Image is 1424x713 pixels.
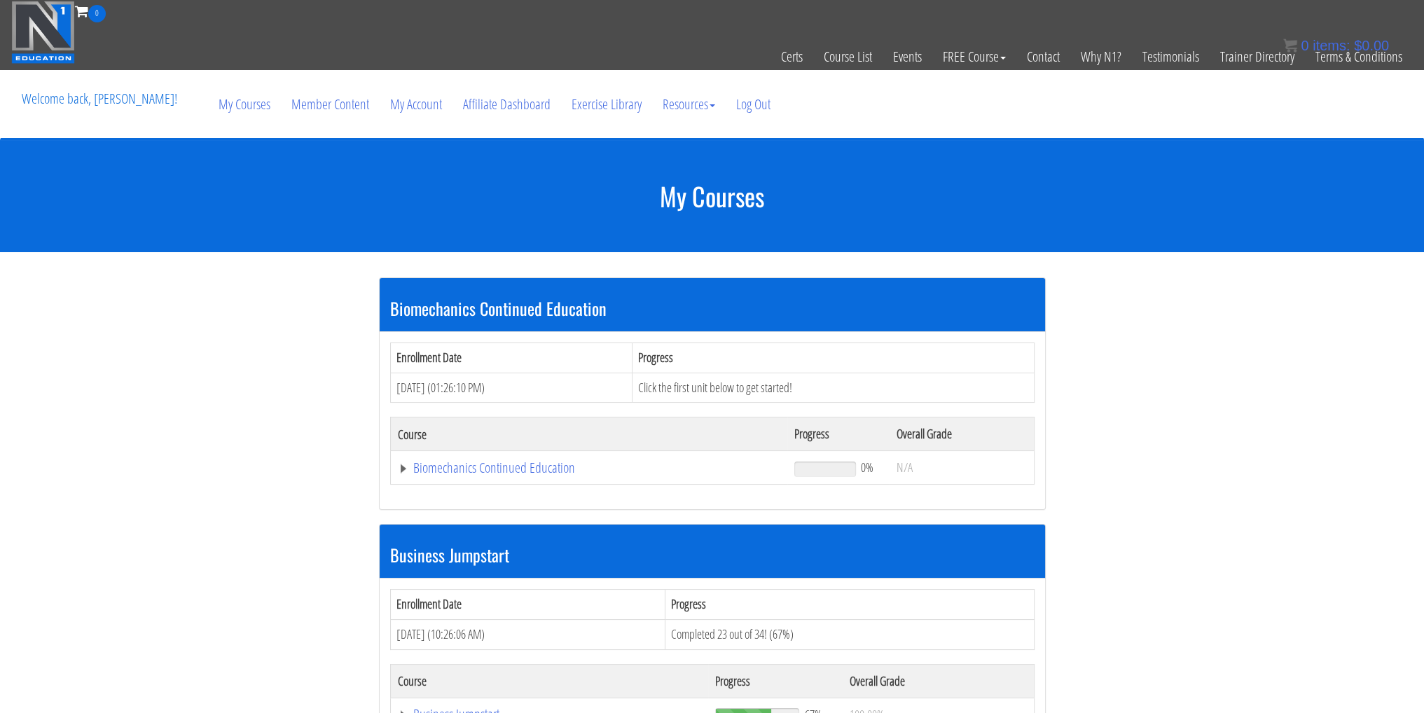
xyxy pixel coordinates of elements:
[843,664,1034,698] th: Overall Grade
[11,1,75,64] img: n1-education
[861,459,873,475] span: 0%
[11,71,188,127] p: Welcome back, [PERSON_NAME]!
[88,5,106,22] span: 0
[390,590,665,620] th: Enrollment Date
[561,71,652,138] a: Exercise Library
[75,1,106,20] a: 0
[883,22,932,91] a: Events
[1016,22,1070,91] a: Contact
[208,71,281,138] a: My Courses
[770,22,813,91] a: Certs
[1313,38,1350,53] span: items:
[813,22,883,91] a: Course List
[1210,22,1305,91] a: Trainer Directory
[890,417,1034,451] th: Overall Grade
[1354,38,1362,53] span: $
[632,342,1034,373] th: Progress
[390,546,1035,564] h3: Business Jumpstart
[787,417,889,451] th: Progress
[708,664,843,698] th: Progress
[1305,22,1413,91] a: Terms & Conditions
[632,373,1034,403] td: Click the first unit below to get started!
[390,664,708,698] th: Course
[665,619,1034,649] td: Completed 23 out of 34! (67%)
[1283,39,1297,53] img: icon11.png
[1354,38,1389,53] bdi: 0.00
[281,71,380,138] a: Member Content
[452,71,561,138] a: Affiliate Dashboard
[890,451,1034,485] td: N/A
[1301,38,1308,53] span: 0
[1070,22,1132,91] a: Why N1?
[652,71,726,138] a: Resources
[398,461,781,475] a: Biomechanics Continued Education
[726,71,781,138] a: Log Out
[390,299,1035,317] h3: Biomechanics Continued Education
[1132,22,1210,91] a: Testimonials
[665,590,1034,620] th: Progress
[390,417,787,451] th: Course
[1283,38,1389,53] a: 0 items: $0.00
[380,71,452,138] a: My Account
[390,373,632,403] td: [DATE] (01:26:10 PM)
[390,619,665,649] td: [DATE] (10:26:06 AM)
[390,342,632,373] th: Enrollment Date
[932,22,1016,91] a: FREE Course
